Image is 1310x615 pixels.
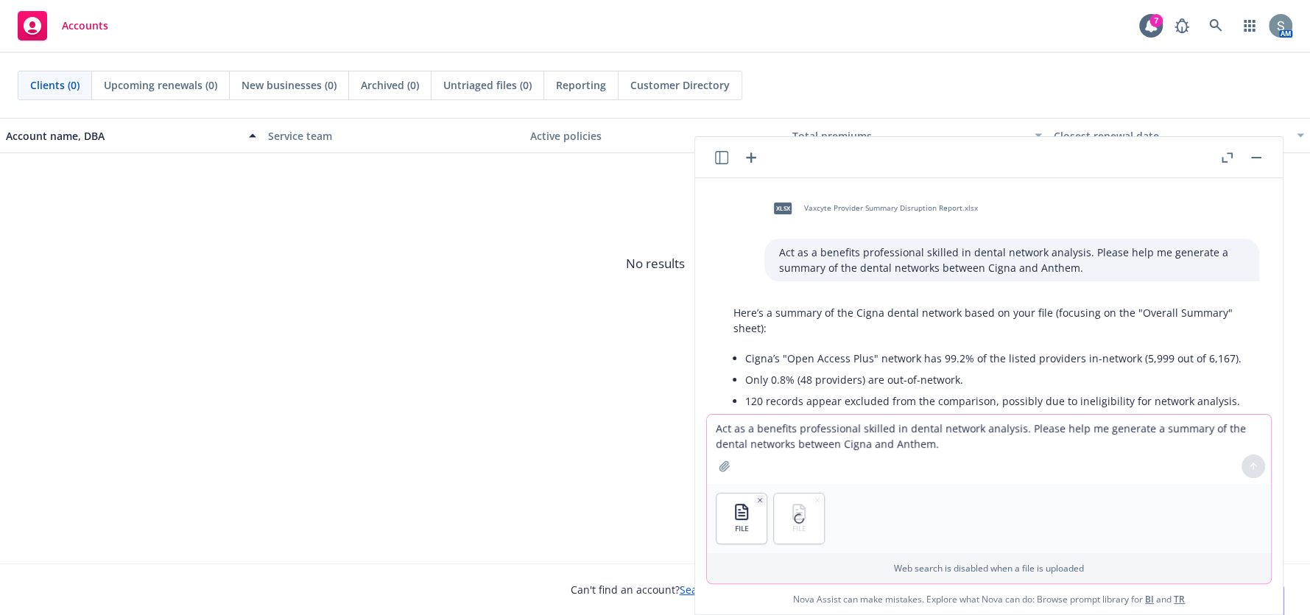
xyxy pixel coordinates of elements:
li: Only 0.8% (48 providers) are out-of-network. [745,369,1244,390]
span: FILE [735,524,749,533]
div: Closest renewal date [1054,128,1288,144]
span: xlsx [774,203,792,214]
button: Closest renewal date [1048,118,1310,153]
p: Act as a benefits professional skilled in dental network analysis. Please help me generate a summ... [779,245,1244,275]
span: Customer Directory [630,77,730,93]
div: Service team [268,128,518,144]
span: Upcoming renewals (0) [104,77,217,93]
img: photo [1269,14,1292,38]
li: Cigna’s "Open Access Plus" network has 99.2% of the listed providers in-network (5,999 out of 6,1... [745,348,1244,369]
div: xlsxVaxcyte Provider Summary Disruption Report.xlsx [764,190,981,227]
span: Clients (0) [30,77,80,93]
span: Untriaged files (0) [443,77,532,93]
li: 120 records appear excluded from the comparison, possibly due to ineligibility for network analysis. [745,390,1244,412]
span: Archived (0) [361,77,419,93]
p: Web search is disabled when a file is uploaded [716,562,1262,574]
a: Search [1201,11,1230,41]
a: Report a Bug [1167,11,1197,41]
span: Reporting [556,77,606,93]
span: Can't find an account? [571,582,740,597]
textarea: Act as a benefits professional skilled in dental network analysis. Please help me generate a summ... [707,415,1271,484]
span: Nova Assist can make mistakes. Explore what Nova can do: Browse prompt library for and [701,584,1277,614]
p: Here’s a summary of the Cigna dental network based on your file (focusing on the "Overall Summary... [733,305,1244,336]
a: Accounts [12,5,114,46]
div: 7 [1149,14,1163,27]
button: Active policies [524,118,786,153]
button: FILE [716,493,767,544]
div: Account name, DBA [6,128,240,144]
a: TR [1174,593,1185,605]
div: Active policies [530,128,781,144]
div: Total premiums [792,128,1026,144]
button: Total premiums [786,118,1048,153]
a: BI [1145,593,1154,605]
a: Switch app [1235,11,1264,41]
a: Search for it [680,583,740,597]
button: Service team [262,118,524,153]
span: Vaxcyte Provider Summary Disruption Report.xlsx [804,203,978,213]
span: New businesses (0) [242,77,337,93]
span: Accounts [62,20,108,32]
